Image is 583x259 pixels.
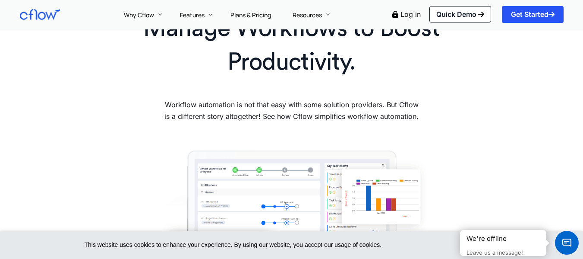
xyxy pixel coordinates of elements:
div: We're offline [466,234,540,243]
p: Leave us a message! [466,249,540,256]
span: Get Started [511,11,555,18]
a: Quick Demo [429,6,491,22]
p: Workflow automation is not that easy with some solution providers. But Cflow is a different story... [161,99,422,122]
span: Plans & Pricing [230,11,271,19]
a: Log in [400,10,421,19]
span: Chat Widget [555,231,579,255]
img: Cflow [20,9,60,20]
h1: Manage Workflows to Boost Productivity. [115,12,468,80]
span: Resources [293,11,322,19]
span: Features [180,11,205,19]
a: Get Started [502,6,564,22]
span: Why Cflow [124,11,154,19]
span: This website uses cookies to enhance your experience. By using our website, you accept our usage ... [85,240,471,250]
